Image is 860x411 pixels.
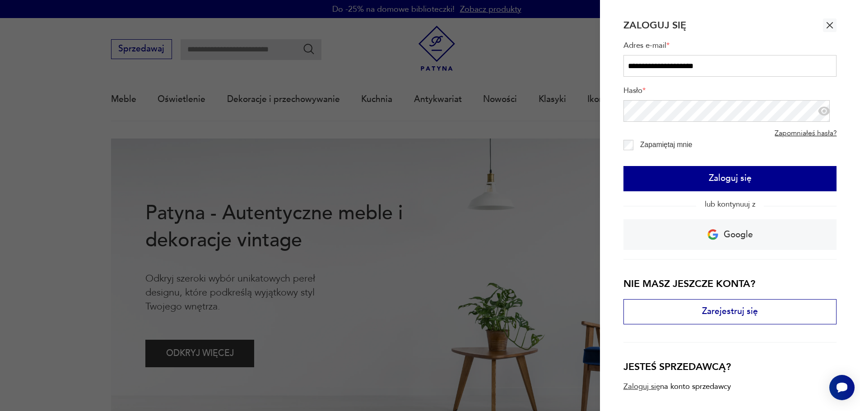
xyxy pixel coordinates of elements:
[623,382,660,391] a: Zaloguj się
[623,277,837,291] h3: Nie masz jeszcze konta?
[829,375,855,400] iframe: Smartsupp widget button
[623,41,837,55] label: Adres e-mail
[623,86,837,100] label: Hasło
[623,299,837,324] button: Zarejestruj się
[707,229,718,240] img: Ikona Google
[623,18,686,32] h2: Zaloguj się
[623,360,837,374] h3: Jesteś sprzedawcą?
[623,166,837,191] button: Zaloguj się
[696,199,764,209] span: lub kontynuuj z
[775,129,837,138] a: Zapomniałeś hasła?
[660,382,731,391] p: na konto sprzedawcy
[623,219,837,250] a: Google
[724,226,753,243] p: Google
[640,141,692,148] label: Zapamiętaj mnie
